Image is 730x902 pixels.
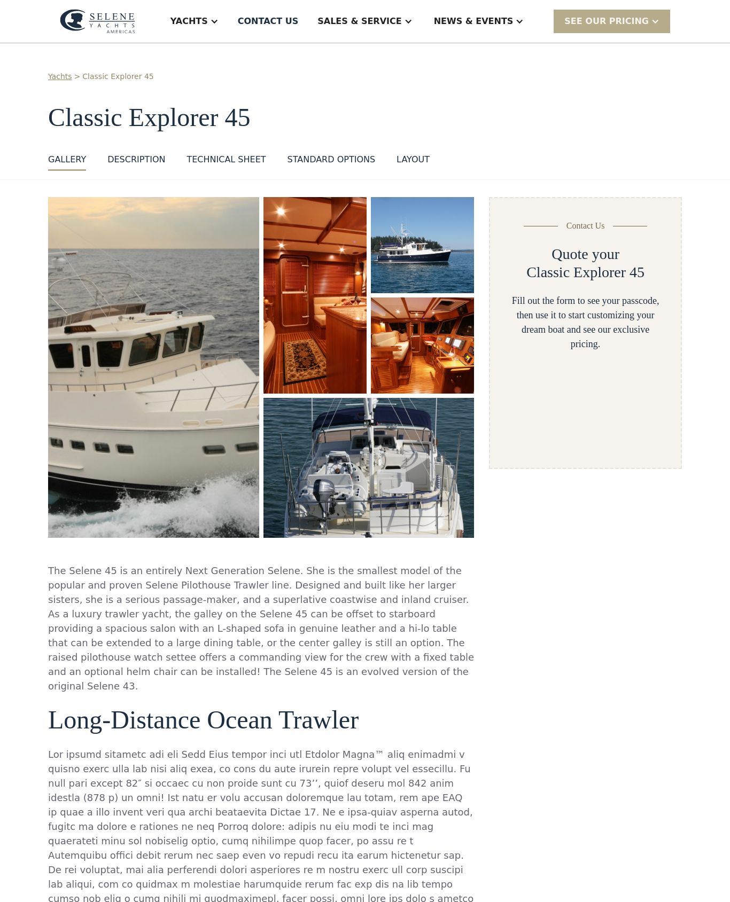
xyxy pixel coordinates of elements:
[263,197,367,394] a: open lightbox
[74,71,81,82] div: >
[397,153,430,166] div: layout
[263,197,367,394] img: 45 foot motor yacht
[489,197,682,469] form: Yacht Detail Page form
[526,263,644,281] h2: Classic Explorer 45
[82,71,153,82] a: Classic Explorer 45
[238,15,299,28] div: Contact US
[263,398,475,538] a: open lightbox
[371,297,474,394] img: 45 foot motor yacht
[288,153,376,166] div: standard options
[507,366,664,446] iframe: Form 0
[170,15,208,28] div: Yachts
[60,9,135,34] img: logo
[397,153,430,171] a: layout
[507,294,664,351] div: Fill out the form to see your passcode, then use it to start customizing your dream boat and see ...
[107,153,165,171] a: DESCRIPTION
[564,15,649,28] div: SEE Our Pricing
[48,197,259,538] img: 45 foot motor yacht
[552,245,619,263] h2: Quote your
[554,10,670,33] div: SEE Our Pricing
[187,153,266,171] a: Technical sheet
[48,153,86,171] a: GALLERY
[263,398,475,538] img: 45 foot motor yacht
[48,71,72,82] a: Yachts
[48,563,474,693] p: The Selene 45 is an entirely Next Generation Selene. She is the smallest model of the popular and...
[107,153,165,166] div: DESCRIPTION
[48,706,474,734] h2: Long-Distance Ocean Trawler
[371,297,474,394] a: open lightbox
[48,104,682,132] h1: Classic Explorer 45
[48,197,259,538] a: open lightbox
[566,219,605,232] div: Contact Us
[187,153,266,166] div: Technical sheet
[317,15,401,28] div: Sales & Service
[288,153,376,171] a: standard options
[434,15,514,28] div: News & EVENTS
[371,197,474,293] a: open lightbox
[371,197,474,293] img: 45 foot motor yacht
[48,153,86,166] div: GALLERY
